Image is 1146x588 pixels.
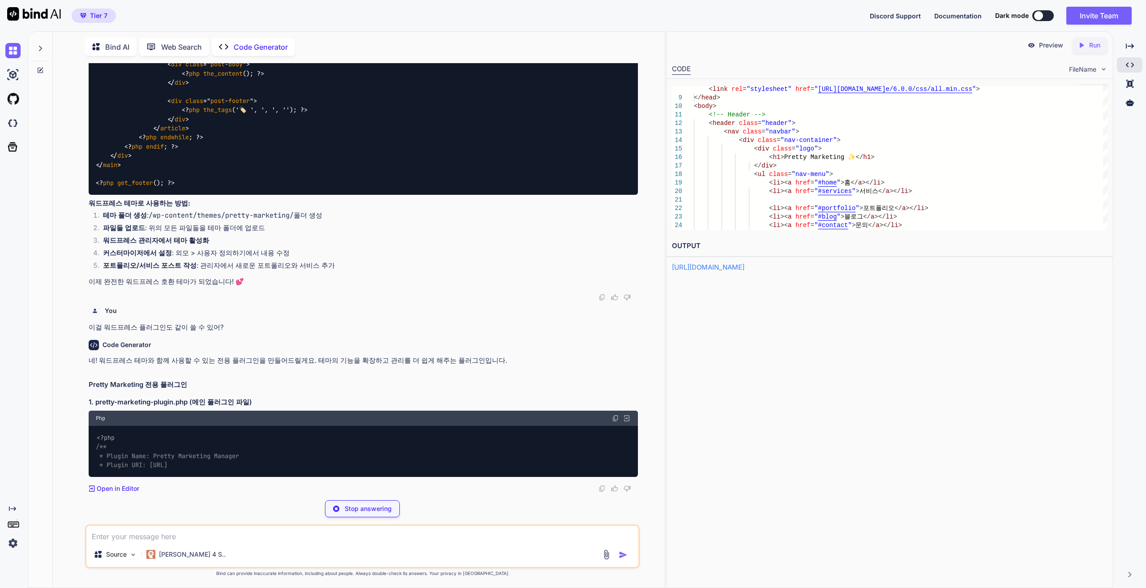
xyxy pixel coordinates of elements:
[891,222,898,229] span: li
[773,162,776,169] span: >
[210,60,225,69] span: post
[672,179,682,187] div: 19
[818,179,837,186] span: #home
[769,171,788,178] span: class
[228,60,243,69] span: body
[848,222,851,229] span: "
[89,397,638,408] h3: 1. pretty-marketing-plugin.php (메인 플러그인 파일)
[160,133,189,142] span: endwhile
[754,145,757,152] span: <
[672,145,682,153] div: 15
[754,171,757,178] span: <
[773,179,780,186] span: li
[694,103,697,110] span: <
[773,205,780,212] span: li
[758,137,777,144] span: class
[795,213,811,220] span: href
[672,162,682,170] div: 17
[175,115,185,123] span: div
[773,222,780,229] span: li
[788,188,791,195] span: a
[96,261,638,273] li: : 관리자에서 새로운 포트폴리오와 서비스 추가
[89,380,638,390] h2: Pretty Marketing 전용 플러그인
[878,188,886,195] span: </
[611,485,618,492] img: like
[697,103,713,110] span: body
[818,145,821,152] span: >
[146,142,164,150] span: endif
[934,11,982,21] button: Documentation
[601,549,611,560] img: attachment
[795,205,811,212] span: href
[672,263,744,271] a: [URL][DOMAIN_NAME]
[72,9,116,23] button: premiumTier 7
[96,248,638,261] li: : 외모 > 사용자 정의하기에서 내용 수정
[210,97,225,105] span: post
[105,306,117,315] h6: You
[769,154,773,161] span: <
[788,179,791,186] span: a
[788,171,791,178] span: =
[773,188,780,195] span: li
[175,78,185,86] span: div
[769,213,773,220] span: <
[859,205,863,212] span: >
[837,179,840,186] span: "
[103,223,145,232] strong: 파일들 업로드
[1039,41,1063,50] p: Preview
[769,179,773,186] span: <
[780,188,788,195] span: ><
[1066,7,1132,25] button: Invite Team
[758,171,765,178] span: ul
[672,119,682,128] div: 12
[672,102,682,111] div: 10
[5,536,21,551] img: settings
[870,12,921,20] span: Discord Support
[129,551,137,558] img: Pick Models
[761,120,791,127] span: "header"
[90,11,107,20] span: Tier 7
[171,97,182,105] span: div
[858,179,862,186] span: a
[871,213,874,220] span: a
[672,196,682,204] div: 21
[917,205,924,212] span: li
[788,213,791,220] span: a
[672,136,682,145] div: 14
[713,103,716,110] span: >
[5,43,21,58] img: chat
[758,145,769,152] span: div
[780,154,784,161] span: >
[739,120,758,127] span: class
[106,550,127,559] p: Source
[810,188,814,195] span: =
[855,222,868,229] span: 문의
[146,550,155,559] img: Claude 4 Sonnet
[612,415,619,422] img: copy
[189,106,200,114] span: php
[885,188,889,195] span: a
[810,205,814,212] span: =
[863,213,871,220] span: </
[814,213,818,220] span: "
[171,60,182,69] span: div
[908,188,912,195] span: >
[855,188,859,195] span: >
[161,42,202,52] p: Web Search
[96,443,239,469] span: /** * Plugin Name: Pretty Marketing Manager * Plugin URI: [URL]
[739,137,743,144] span: <
[780,137,837,144] span: "nav-container"
[672,128,682,136] div: 13
[870,11,921,21] button: Discord Support
[672,94,682,102] div: 9
[117,152,128,160] span: div
[818,205,855,212] span: #portfolio
[844,179,851,186] span: 홈
[837,213,840,220] span: "
[203,69,243,77] span: the_content
[885,213,893,220] span: li
[345,504,392,513] p: Stop answering
[814,222,818,229] span: "
[89,322,638,333] p: 이걸 워드프레스 플러그인도 같이 쓸 수 있어?
[810,86,814,93] span: =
